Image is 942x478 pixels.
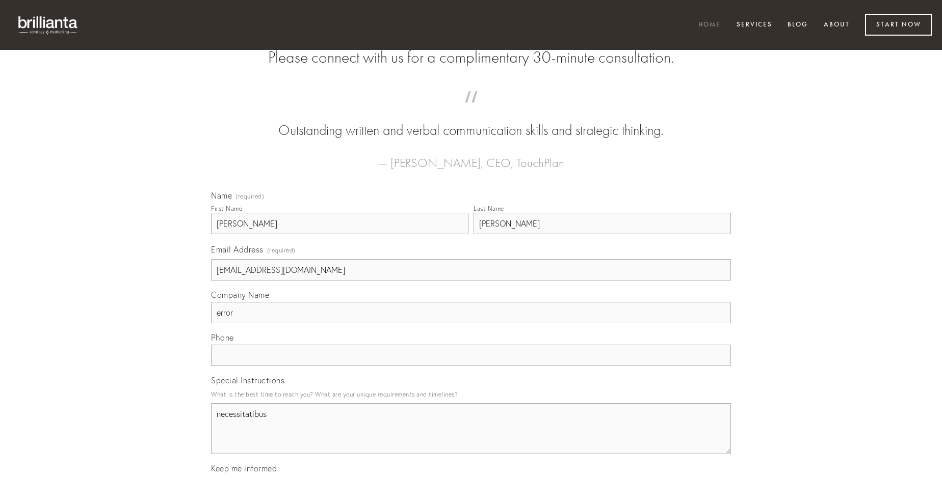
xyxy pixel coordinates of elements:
[211,332,234,343] span: Phone
[211,190,232,201] span: Name
[474,205,504,212] div: Last Name
[227,101,715,140] blockquote: Outstanding written and verbal communication skills and strategic thinking.
[730,17,779,34] a: Services
[227,140,715,173] figcaption: — [PERSON_NAME], CEO, TouchPlan
[692,17,727,34] a: Home
[211,48,731,67] h2: Please connect with us for a complimentary 30-minute consultation.
[781,17,815,34] a: Blog
[211,463,277,473] span: Keep me informed
[10,10,87,40] img: brillianta - research, strategy, marketing
[227,101,715,121] span: “
[211,205,242,212] div: First Name
[865,14,932,36] a: Start Now
[235,193,264,200] span: (required)
[211,403,731,454] textarea: necessitatibus
[211,290,269,300] span: Company Name
[817,17,856,34] a: About
[211,387,731,401] p: What is the best time to reach you? What are your unique requirements and timelines?
[211,375,284,385] span: Special Instructions
[211,244,264,255] span: Email Address
[267,243,296,257] span: (required)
